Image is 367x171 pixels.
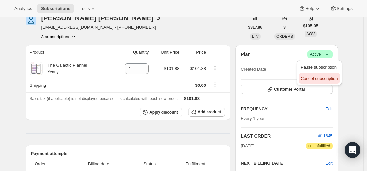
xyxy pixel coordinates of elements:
small: Yearly [48,70,59,74]
span: AOV [306,32,315,36]
div: [PERSON_NAME] [PERSON_NAME] [41,15,161,21]
button: 3 [280,23,290,32]
button: Apply discount [140,108,182,117]
h2: NEXT BILLING DATE [241,160,325,167]
h2: Plan [241,51,251,58]
img: product img [30,62,42,75]
span: Tools [80,6,90,11]
span: Cancel subscription [301,76,338,81]
h2: Payment attempts [31,150,225,157]
h2: FREQUENCY [241,106,325,112]
span: Debbie Dey [26,15,36,25]
button: Pause subscription [299,62,340,72]
span: $101.88 [190,66,206,71]
button: #11645 [318,133,332,139]
h2: LAST ORDER [241,133,318,139]
span: ORDERS [276,34,293,39]
span: Settings [337,6,353,11]
div: The Galactic Planner [43,62,87,75]
button: Edit [321,104,336,114]
span: [EMAIL_ADDRESS][DOMAIN_NAME] · [PHONE_NUMBER] [41,24,161,31]
span: Active [310,51,330,58]
span: $105.95 [303,23,318,29]
span: Customer Portal [274,87,305,92]
button: Tools [76,4,100,13]
button: Edit [325,160,332,167]
span: LTV [252,34,259,39]
span: Analytics [14,6,32,11]
span: [DATE] [241,143,254,149]
th: Price [182,45,208,60]
span: Pause subscription [301,65,337,70]
span: Help [305,6,314,11]
th: Unit Price [151,45,181,60]
span: $317.86 [248,25,262,30]
span: 3 [283,25,286,30]
span: Apply discount [149,110,178,115]
button: Customer Portal [241,85,332,94]
th: Product [26,45,113,60]
button: Cancel subscription [299,73,340,84]
span: $0.00 [195,83,206,88]
span: Billing date [68,161,129,167]
button: Add product [188,108,225,117]
button: Help [295,4,325,13]
button: Shipping actions [210,81,220,88]
span: Fulfillment [170,161,221,167]
button: Settings [326,4,356,13]
button: Analytics [11,4,36,13]
button: Subscriptions [37,4,74,13]
span: Subscriptions [41,6,70,11]
span: Add product [198,110,221,115]
div: Open Intercom Messenger [345,142,360,158]
span: Edit [325,106,332,112]
span: | [322,52,323,57]
span: $101.88 [164,66,180,71]
span: Unfulfilled [313,143,330,149]
span: Status [133,161,166,167]
span: $101.88 [184,96,200,101]
th: Shipping [26,78,113,92]
button: Product actions [210,64,220,72]
a: #11645 [318,134,332,138]
button: Product actions [41,33,77,40]
th: Quantity [113,45,151,60]
button: $317.86 [244,23,266,32]
span: Sales tax (if applicable) is not displayed because it is calculated with each new order. [30,96,178,101]
span: Created Date [241,66,266,73]
span: Every 1 year [241,116,265,121]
